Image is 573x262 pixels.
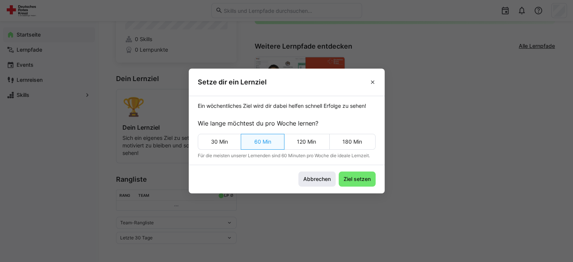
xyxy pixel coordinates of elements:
eds-button-option: 60 Min [241,134,284,150]
button: Ziel setzen [339,172,376,187]
eds-button-option: 30 Min [198,134,241,150]
p: Wie lange möchtest du pro Woche lernen? [198,119,376,128]
span: Ziel setzen [342,175,372,183]
h3: Setze dir ein Lernziel [198,78,267,86]
span: Abbrechen [302,175,332,183]
p: Ein wöchentliches Ziel wird dir dabei helfen schnell Erfolge zu sehen! [198,102,376,110]
eds-button-option: 120 Min [284,134,330,150]
button: Abbrechen [298,172,336,187]
span: Für die meisten unserer Lernenden sind 60 Minuten pro Woche die ideale Lernzeit. [198,153,376,159]
eds-button-option: 180 Min [329,134,376,150]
